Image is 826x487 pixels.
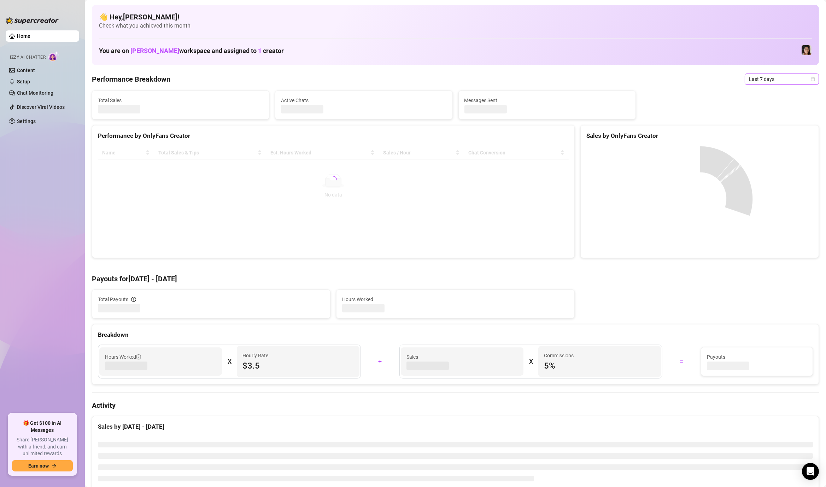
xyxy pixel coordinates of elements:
[17,33,30,39] a: Home
[105,353,141,361] span: Hours Worked
[130,47,179,54] span: [PERSON_NAME]
[342,295,569,303] span: Hours Worked
[406,353,518,361] span: Sales
[544,360,655,371] span: 5 %
[92,74,170,84] h4: Performance Breakdown
[365,356,395,367] div: +
[17,68,35,73] a: Content
[586,131,813,141] div: Sales by OnlyFans Creator
[529,356,533,367] div: X
[258,47,262,54] span: 1
[330,176,337,183] span: loading
[10,54,46,61] span: Izzy AI Chatter
[802,463,819,480] div: Open Intercom Messenger
[98,131,569,141] div: Performance by OnlyFans Creator
[48,51,59,61] img: AI Chatter
[242,360,354,371] span: $3.5
[707,353,807,361] span: Payouts
[749,74,815,84] span: Last 7 days
[17,79,30,84] a: Setup
[464,96,630,104] span: Messages Sent
[667,356,697,367] div: =
[802,45,812,55] img: Luna
[811,77,815,81] span: calendar
[17,118,36,124] a: Settings
[98,422,813,432] div: Sales by [DATE] - [DATE]
[98,96,263,104] span: Total Sales
[92,400,819,410] h4: Activity
[544,352,574,359] article: Commissions
[136,354,141,359] span: info-circle
[92,274,819,284] h4: Payouts for [DATE] - [DATE]
[12,460,73,471] button: Earn nowarrow-right
[12,420,73,434] span: 🎁 Get $100 in AI Messages
[228,356,231,367] div: X
[281,96,446,104] span: Active Chats
[17,90,53,96] a: Chat Monitoring
[6,17,59,24] img: logo-BBDzfeDw.svg
[242,352,268,359] article: Hourly Rate
[99,47,284,55] h1: You are on workspace and assigned to creator
[98,330,813,340] div: Breakdown
[12,436,73,457] span: Share [PERSON_NAME] with a friend, and earn unlimited rewards
[99,12,812,22] h4: 👋 Hey, [PERSON_NAME] !
[131,297,136,302] span: info-circle
[52,463,57,468] span: arrow-right
[98,295,128,303] span: Total Payouts
[99,22,812,30] span: Check what you achieved this month
[28,463,49,469] span: Earn now
[17,104,65,110] a: Discover Viral Videos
